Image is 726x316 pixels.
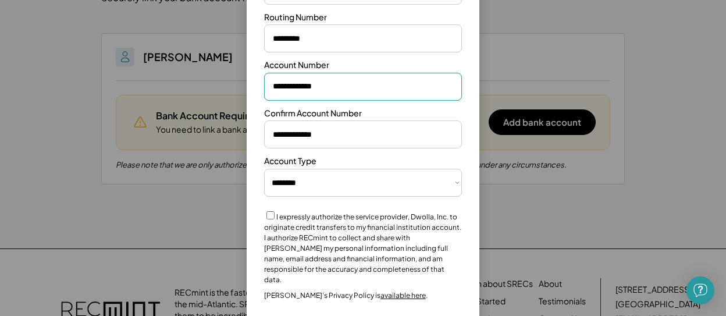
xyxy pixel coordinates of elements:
div: Account Type [264,155,316,167]
div: Open Intercom Messenger [686,276,714,304]
label: I expressly authorize the service provider, Dwolla, Inc. to originate credit transfers to my fina... [264,212,461,284]
div: [PERSON_NAME]’s Privacy Policy is . [264,291,428,300]
a: available here [380,291,426,300]
div: Account Number [264,59,329,71]
div: Confirm Account Number [264,108,362,119]
div: Routing Number [264,12,327,23]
